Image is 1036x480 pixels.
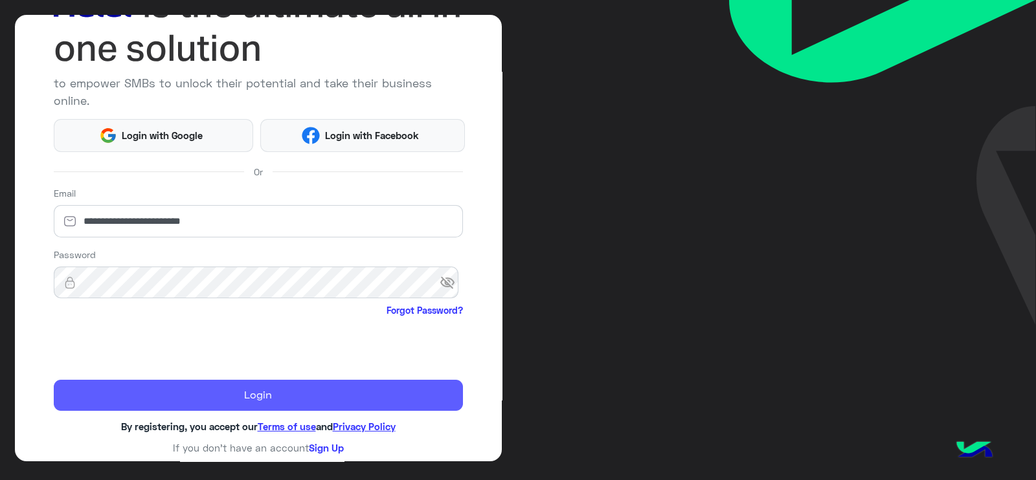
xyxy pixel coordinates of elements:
a: Forgot Password? [387,303,463,317]
a: Sign Up [309,442,344,453]
label: Password [54,248,96,261]
span: visibility_off [440,271,463,294]
span: Login with Google [117,128,208,143]
a: Privacy Policy [333,420,396,432]
button: Login [54,380,463,411]
img: email [54,215,86,228]
button: Login with Facebook [260,119,465,152]
img: Google [99,127,117,145]
iframe: reCAPTCHA [54,320,251,370]
a: Terms of use [258,420,316,432]
img: Facebook [302,127,320,145]
span: Or [254,165,263,179]
label: Email [54,186,76,200]
h6: If you don’t have an account [54,442,463,453]
img: lock [54,276,86,289]
span: Login with Facebook [320,128,423,143]
span: and [316,420,333,432]
p: to empower SMBs to unlock their potential and take their business online. [54,74,463,109]
img: hulul-logo.png [952,428,997,474]
button: Login with Google [54,119,254,152]
span: By registering, you accept our [121,420,258,432]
